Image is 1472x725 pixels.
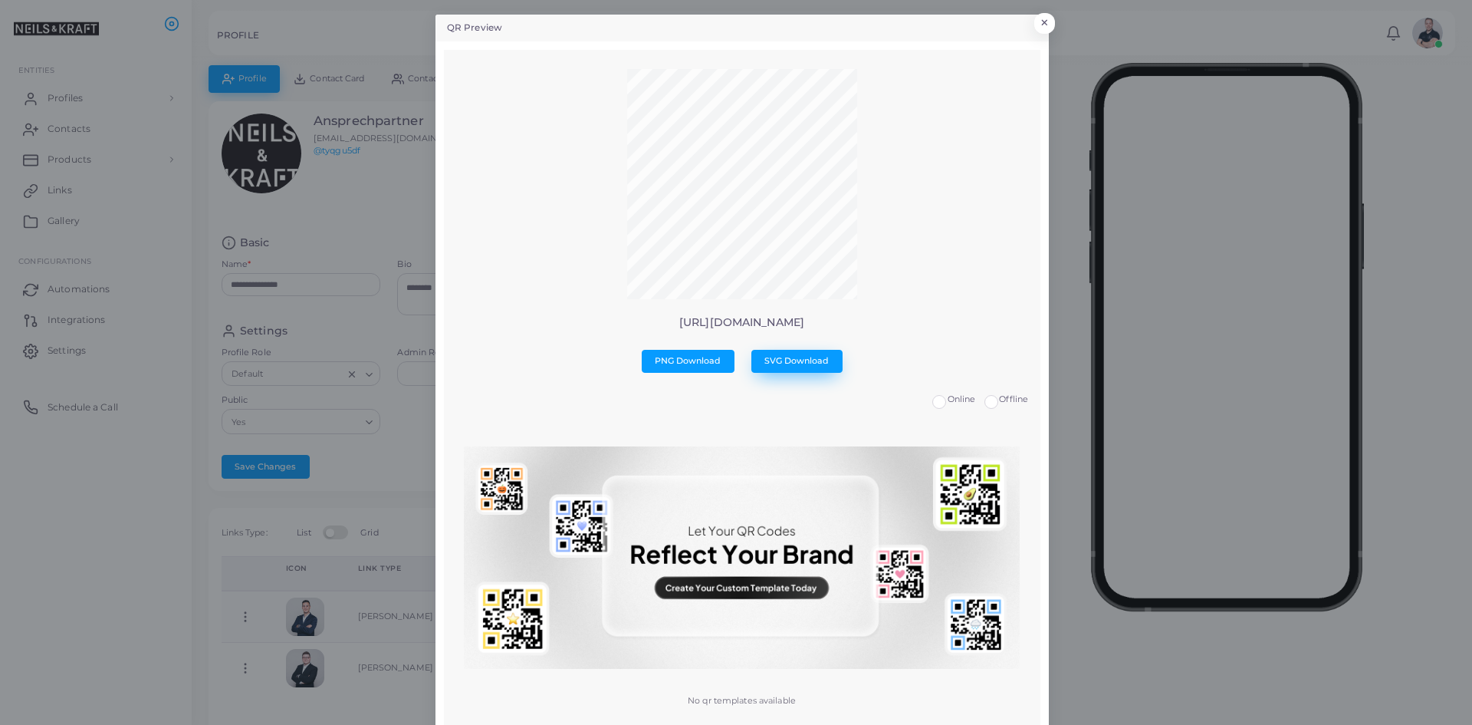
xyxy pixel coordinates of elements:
[999,394,1028,404] span: Offline
[948,394,976,404] span: Online
[447,21,502,35] h5: QR Preview
[455,316,1028,329] p: [URL][DOMAIN_NAME]
[464,447,1020,669] img: No qr templates
[1034,13,1055,33] button: Close
[642,350,734,373] button: PNG Download
[655,355,721,366] span: PNG Download
[688,694,796,707] p: No qr templates available
[751,350,843,373] button: SVG Download
[764,355,829,366] span: SVG Download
